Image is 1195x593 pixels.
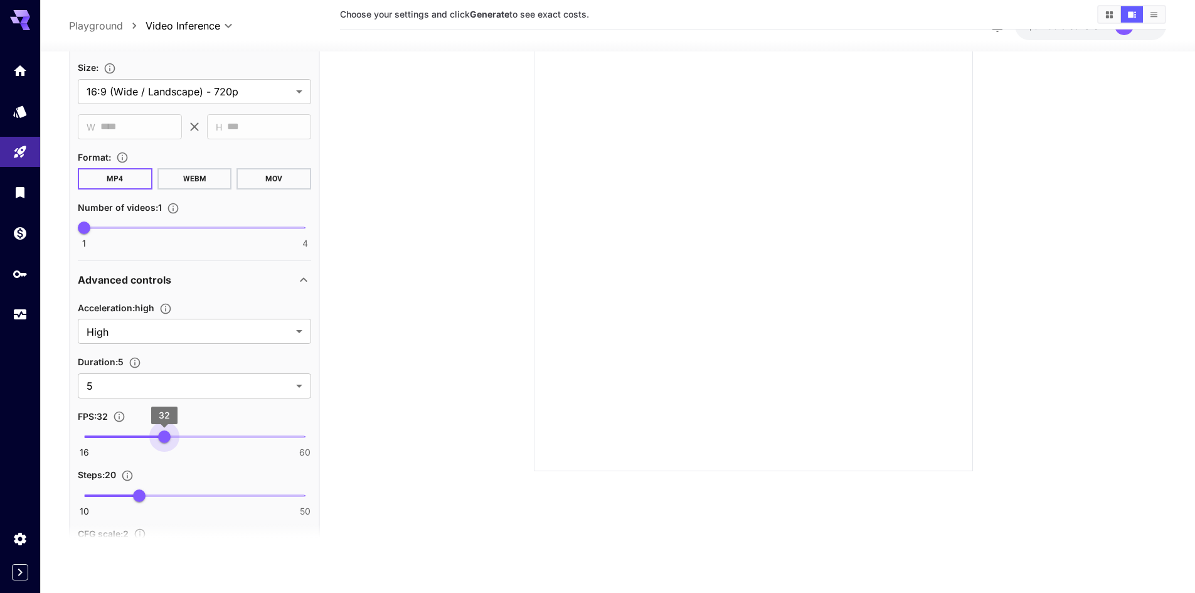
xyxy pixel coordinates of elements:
span: W [87,119,95,134]
button: Set the number of duration [124,356,146,369]
button: Show media in list view [1143,6,1165,23]
div: Show media in grid viewShow media in video viewShow media in list view [1097,5,1166,24]
nav: breadcrumb [69,18,146,33]
span: 1 [82,237,86,250]
span: Format : [78,151,111,162]
span: 16:9 (Wide / Landscape) - 720p [87,84,291,99]
span: Number of videos : 1 [78,202,162,213]
span: 32 [159,410,170,420]
button: MP4 [78,168,152,190]
span: credits left [1061,21,1105,31]
span: 5 [87,378,291,393]
span: 16 [80,446,89,459]
a: Playground [69,18,123,33]
span: H [216,119,222,134]
button: Expand sidebar [12,564,28,580]
span: Duration : 5 [78,356,124,367]
button: Set the acceleration level [154,302,177,314]
span: 60 [299,446,311,459]
span: Steps : 20 [78,469,116,480]
div: Playground [13,144,28,160]
b: Generate [470,9,509,19]
div: Wallet [13,225,28,241]
div: API Keys [13,266,28,282]
span: 10 [80,505,89,517]
span: Acceleration : high [78,302,154,313]
button: Show media in grid view [1098,6,1120,23]
span: FPS : 32 [78,411,108,422]
div: Advanced controls [78,265,311,295]
div: Models [13,104,28,119]
span: Video Inference [146,18,220,33]
span: High [87,324,291,339]
div: Library [13,184,28,200]
button: Set the number of denoising steps used to refine the image. More steps typically lead to higher q... [116,469,139,482]
span: Choose your settings and click to see exact costs. [340,9,589,19]
p: Advanced controls [78,272,171,287]
button: Show media in video view [1121,6,1143,23]
button: Set the fps [108,410,130,423]
span: 50 [300,505,311,517]
span: $32.00 [1028,21,1061,31]
button: Choose the file format for the output video. [111,151,134,164]
div: Settings [13,531,28,547]
button: Specify how many videos to generate in a single request. Each video generation will be charged se... [162,201,184,214]
button: Adjust the dimensions of the generated image by specifying its width and height in pixels, or sel... [98,62,121,75]
div: Usage [13,307,28,323]
button: MOV [236,168,311,190]
button: WEBM [157,168,232,190]
span: Size : [78,62,98,73]
span: 4 [302,237,308,250]
div: Home [13,63,28,78]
